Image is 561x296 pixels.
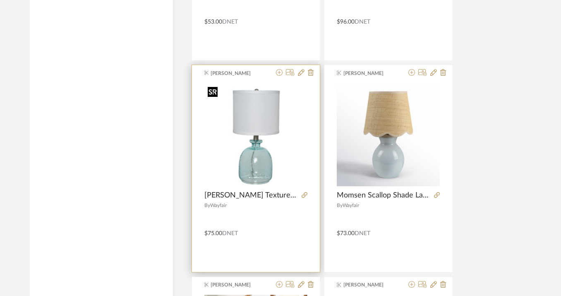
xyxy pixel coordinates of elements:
span: [PERSON_NAME] [211,70,263,77]
span: $53.00 [204,19,222,25]
span: By [204,203,210,208]
span: $75.00 [204,231,222,236]
img: Heberling Textured Glass Table Lamp Heberling Textured Glass Table Lamp Heberling Textured Glass ... [204,83,307,186]
span: [PERSON_NAME] [343,70,396,77]
span: By [337,203,343,208]
span: DNET [355,231,370,236]
span: $73.00 [337,231,355,236]
img: Momsen Scallop Shade Lamp [337,83,440,186]
span: [PERSON_NAME] Textured Glass Table Lamp [PERSON_NAME] Textured Glass Table Lamp [PERSON_NAME] Tex... [204,191,298,200]
span: Wayfair [210,203,227,208]
span: DNET [222,231,238,236]
div: 0 [337,83,440,186]
span: Momsen Scallop Shade Lamp [337,191,431,200]
span: DNET [355,19,370,25]
span: [PERSON_NAME] [211,281,263,289]
span: [PERSON_NAME] [343,281,396,289]
span: Wayfair [343,203,359,208]
span: DNET [222,19,238,25]
span: $96.00 [337,19,355,25]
